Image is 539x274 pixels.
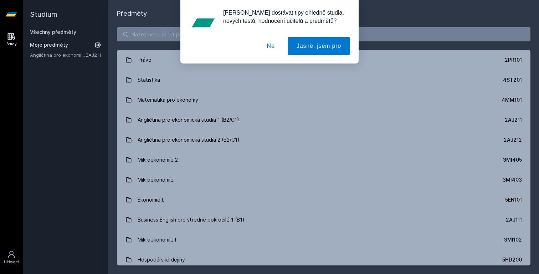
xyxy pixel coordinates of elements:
[138,173,174,187] div: Mikroekonomie
[504,236,522,243] div: 3MI102
[4,259,19,265] div: Uživatel
[505,116,522,123] div: 2AJ211
[505,196,522,203] div: 5EN101
[117,130,530,150] a: Angličtina pro ekonomická studia 2 (B2/C1) 2AJ212
[189,9,217,37] img: notification icon
[117,170,530,190] a: Mikroekonomie 3MI403
[138,253,185,267] div: Hospodářské dějiny
[117,70,530,90] a: Statistika 4ST201
[117,250,530,270] a: Hospodářské dějiny 5HD200
[138,233,176,247] div: Mikroekonomie I
[117,110,530,130] a: Angličtina pro ekonomická studia 1 (B2/C1) 2AJ211
[138,213,245,227] div: Business English pro středně pokročilé 1 (B1)
[504,136,522,143] div: 2AJ212
[506,216,522,223] div: 2AJ111
[138,153,178,167] div: Mikroekonomie 2
[117,90,530,110] a: Matematika pro ekonomy 4MM101
[138,73,160,87] div: Statistika
[138,113,239,127] div: Angličtina pro ekonomická studia 1 (B2/C1)
[217,9,350,25] div: [PERSON_NAME] dostávat tipy ohledně studia, nových testů, hodnocení učitelů a předmětů?
[503,76,522,83] div: 4ST201
[138,133,240,147] div: Angličtina pro ekonomická studia 2 (B2/C1)
[117,150,530,170] a: Mikroekonomie 2 3MI405
[117,230,530,250] a: Mikroekonomie I 3MI102
[503,176,522,183] div: 3MI403
[288,37,350,55] button: Jasně, jsem pro
[502,96,522,103] div: 4MM101
[258,37,284,55] button: Ne
[117,190,530,210] a: Ekonomie I. 5EN101
[138,193,164,207] div: Ekonomie I.
[1,247,21,268] a: Uživatel
[138,93,198,107] div: Matematika pro ekonomy
[503,156,522,163] div: 3MI405
[117,210,530,230] a: Business English pro středně pokročilé 1 (B1) 2AJ111
[502,256,522,263] div: 5HD200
